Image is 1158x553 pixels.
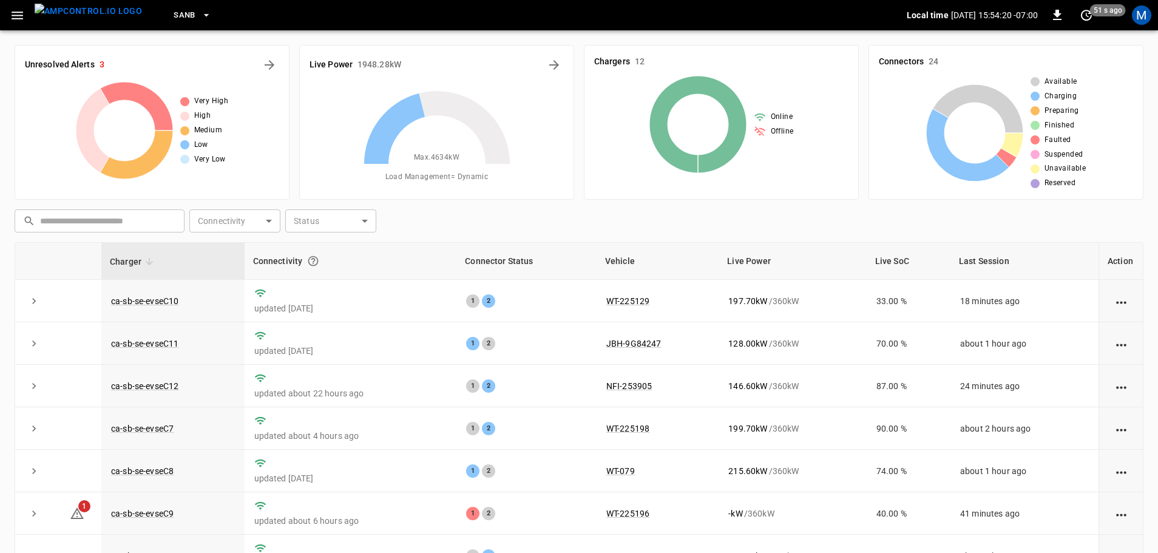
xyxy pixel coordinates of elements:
[1090,4,1126,16] span: 51 s ago
[25,58,95,72] h6: Unresolved Alerts
[950,492,1099,535] td: 41 minutes ago
[950,322,1099,365] td: about 1 hour ago
[194,124,222,137] span: Medium
[728,465,856,477] div: / 360 kW
[357,58,401,72] h6: 1948.28 kW
[771,126,794,138] span: Offline
[194,139,208,151] span: Low
[728,295,856,307] div: / 360 kW
[728,507,742,520] p: - kW
[482,422,495,435] div: 2
[867,322,950,365] td: 70.00 %
[111,296,178,306] a: ca-sb-se-evseC10
[728,507,856,520] div: / 360 kW
[111,381,178,391] a: ca-sb-se-evseC12
[1114,380,1129,392] div: action cell options
[719,243,866,280] th: Live Power
[70,508,84,518] a: 1
[907,9,949,21] p: Local time
[1114,465,1129,477] div: action cell options
[466,337,479,350] div: 1
[482,507,495,520] div: 2
[254,387,447,399] p: updated about 22 hours ago
[25,377,43,395] button: expand row
[771,111,793,123] span: Online
[466,379,479,393] div: 1
[169,4,216,27] button: SanB
[466,422,479,435] div: 1
[1045,120,1074,132] span: Finished
[456,243,597,280] th: Connector Status
[929,55,938,69] h6: 24
[1114,295,1129,307] div: action cell options
[728,422,767,435] p: 199.70 kW
[728,380,856,392] div: / 360 kW
[606,424,649,433] a: WT-225198
[414,152,459,164] span: Max. 4634 kW
[35,4,142,19] img: ampcontrol.io logo
[951,9,1038,21] p: [DATE] 15:54:20 -07:00
[1045,149,1083,161] span: Suspended
[950,243,1099,280] th: Last Session
[310,58,353,72] h6: Live Power
[950,365,1099,407] td: 24 minutes ago
[1114,422,1129,435] div: action cell options
[254,345,447,357] p: updated [DATE]
[110,254,157,269] span: Charger
[606,381,652,391] a: NFI-253905
[950,280,1099,322] td: 18 minutes ago
[25,419,43,438] button: expand row
[194,110,211,122] span: High
[482,379,495,393] div: 2
[606,296,649,306] a: WT-225129
[260,55,279,75] button: All Alerts
[25,292,43,310] button: expand row
[867,280,950,322] td: 33.00 %
[597,243,719,280] th: Vehicle
[728,338,767,350] p: 128.00 kW
[1045,105,1079,117] span: Preparing
[606,509,649,518] a: WT-225196
[111,509,174,518] a: ca-sb-se-evseC9
[1045,76,1077,88] span: Available
[1114,507,1129,520] div: action cell options
[867,365,950,407] td: 87.00 %
[254,472,447,484] p: updated [DATE]
[482,337,495,350] div: 2
[78,500,90,512] span: 1
[254,302,447,314] p: updated [DATE]
[1077,5,1096,25] button: set refresh interval
[867,407,950,450] td: 90.00 %
[302,250,324,272] button: Connection between the charger and our software.
[1045,134,1071,146] span: Faulted
[25,504,43,523] button: expand row
[1114,338,1129,350] div: action cell options
[728,422,856,435] div: / 360 kW
[867,243,950,280] th: Live SoC
[253,250,449,272] div: Connectivity
[385,171,489,183] span: Load Management = Dynamic
[25,334,43,353] button: expand row
[111,466,174,476] a: ca-sb-se-evseC8
[728,465,767,477] p: 215.60 kW
[466,464,479,478] div: 1
[111,424,174,433] a: ca-sb-se-evseC7
[482,464,495,478] div: 2
[194,95,229,107] span: Very High
[1099,243,1143,280] th: Action
[466,507,479,520] div: 1
[728,338,856,350] div: / 360 kW
[950,450,1099,492] td: about 1 hour ago
[728,295,767,307] p: 197.70 kW
[1045,163,1086,175] span: Unavailable
[466,294,479,308] div: 1
[867,492,950,535] td: 40.00 %
[1132,5,1151,25] div: profile-icon
[879,55,924,69] h6: Connectors
[100,58,104,72] h6: 3
[174,8,195,22] span: SanB
[254,515,447,527] p: updated about 6 hours ago
[482,294,495,308] div: 2
[111,339,178,348] a: ca-sb-se-evseC11
[728,380,767,392] p: 146.60 kW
